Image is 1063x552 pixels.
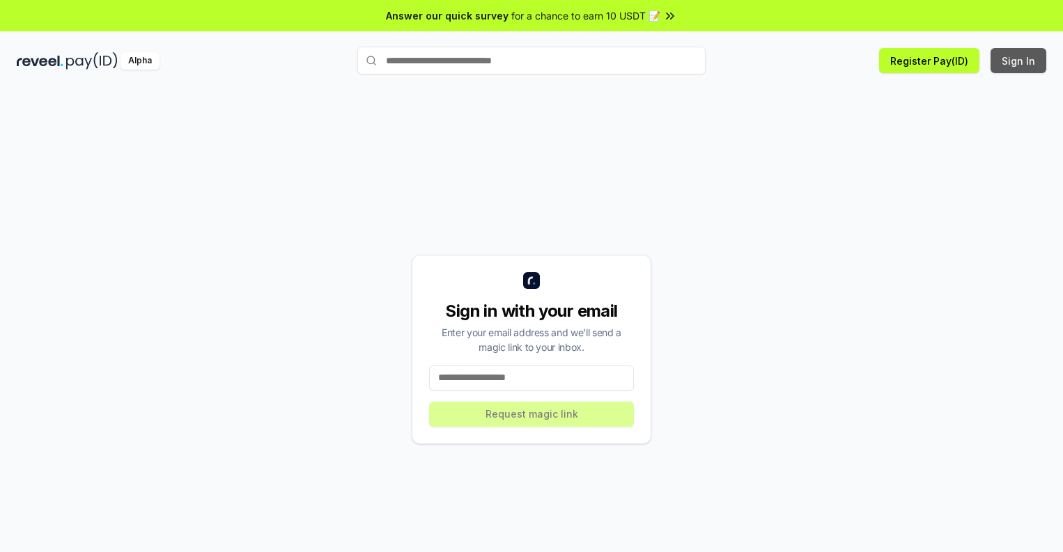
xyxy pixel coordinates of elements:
[17,52,63,70] img: reveel_dark
[511,8,660,23] span: for a chance to earn 10 USDT 📝
[121,52,160,70] div: Alpha
[523,272,540,289] img: logo_small
[429,300,634,322] div: Sign in with your email
[386,8,509,23] span: Answer our quick survey
[66,52,118,70] img: pay_id
[879,48,979,73] button: Register Pay(ID)
[991,48,1046,73] button: Sign In
[429,325,634,354] div: Enter your email address and we’ll send a magic link to your inbox.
